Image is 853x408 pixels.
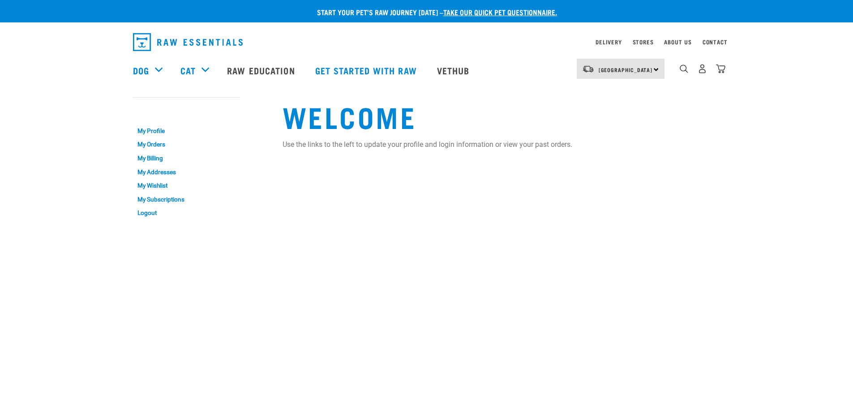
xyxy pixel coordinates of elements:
[283,139,720,150] p: Use the links to the left to update your profile and login information or view your past orders.
[664,40,691,43] a: About Us
[133,193,240,206] a: My Subscriptions
[133,106,176,110] a: My Account
[716,64,725,73] img: home-icon@2x.png
[680,64,688,73] img: home-icon-1@2x.png
[633,40,654,43] a: Stores
[133,151,240,165] a: My Billing
[133,206,240,220] a: Logout
[283,100,720,132] h1: Welcome
[582,65,594,73] img: van-moving.png
[133,33,243,51] img: Raw Essentials Logo
[133,165,240,179] a: My Addresses
[596,40,622,43] a: Delivery
[218,52,306,88] a: Raw Education
[133,138,240,152] a: My Orders
[133,179,240,193] a: My Wishlist
[133,124,240,138] a: My Profile
[133,64,149,77] a: Dog
[180,64,196,77] a: Cat
[428,52,481,88] a: Vethub
[703,40,728,43] a: Contact
[126,30,728,55] nav: dropdown navigation
[698,64,707,73] img: user.png
[443,10,557,14] a: take our quick pet questionnaire.
[599,68,653,71] span: [GEOGRAPHIC_DATA]
[306,52,428,88] a: Get started with Raw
